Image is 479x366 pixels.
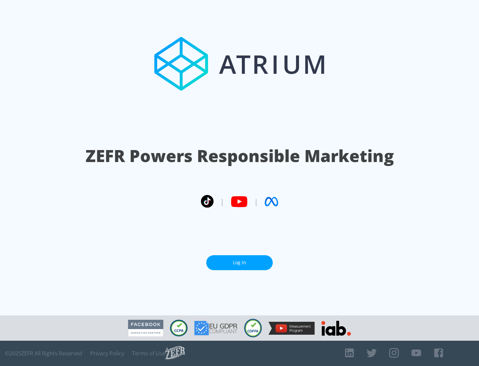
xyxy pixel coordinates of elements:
img: CCPA Compliant [170,320,188,336]
img: COPPA Compliant [244,319,262,337]
span: | [254,197,258,207]
span: © 2025 ZEFR All Rights Reserved [5,350,82,357]
img: Facebook Marketing Partner [128,320,163,337]
a: Log In [206,255,273,270]
a: Terms of Use [132,350,165,357]
img: YouTube Measurement Program [268,322,315,335]
img: GDPR Compliant [194,321,238,335]
a: Privacy Policy [90,350,124,357]
span: | [220,197,224,207]
h1: ZEFR Powers Responsible Marketing [85,144,394,167]
img: IAB [321,321,351,336]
